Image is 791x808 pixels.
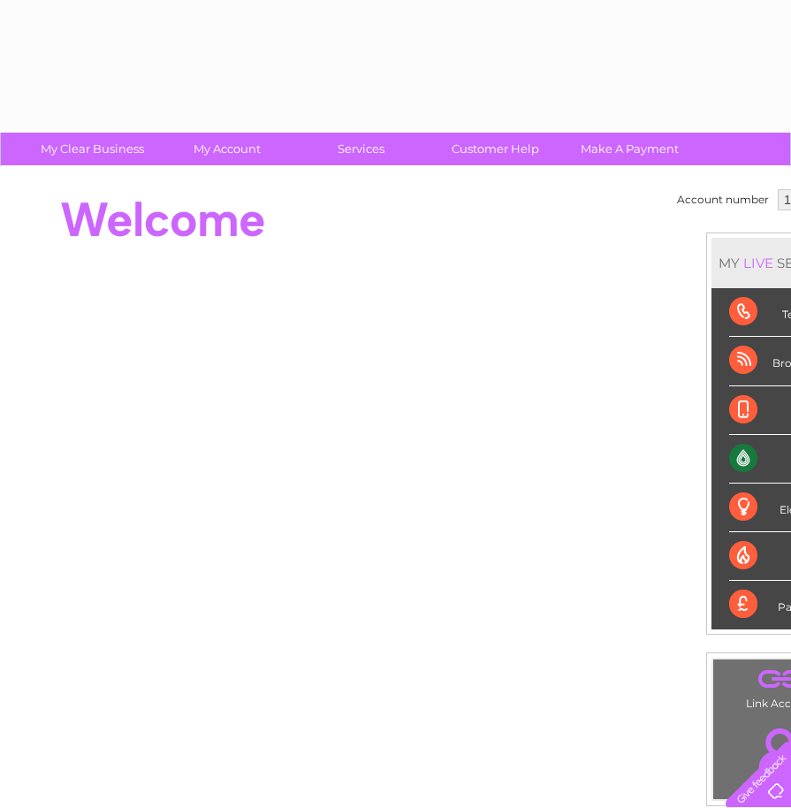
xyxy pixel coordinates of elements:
[288,133,434,165] a: Services
[154,133,300,165] a: My Account
[673,185,773,215] td: Account number
[422,133,568,165] a: Customer Help
[740,255,777,271] div: LIVE
[557,133,703,165] a: Make A Payment
[19,133,165,165] a: My Clear Business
